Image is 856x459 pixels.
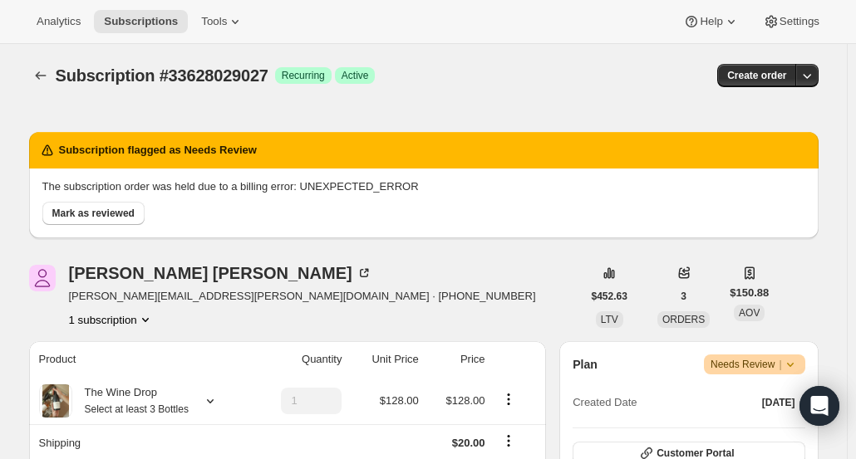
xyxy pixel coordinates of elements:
span: $128.00 [446,394,485,407]
button: Shipping actions [495,432,522,450]
button: Help [673,10,749,33]
span: Needs Review [711,356,799,373]
th: Unit Price [347,341,423,378]
span: Tools [201,15,227,28]
span: $128.00 [380,394,419,407]
span: LTV [601,314,618,325]
button: Subscriptions [29,64,52,87]
span: Settings [780,15,819,28]
button: Subscriptions [94,10,188,33]
span: Karla Haynes [29,265,56,291]
button: Product actions [495,390,522,408]
th: Price [424,341,490,378]
small: Select at least 3 Bottles [85,403,189,415]
span: Recurring [282,69,325,82]
button: $452.63 [582,285,637,308]
span: Active [342,69,369,82]
h2: Plan [573,356,598,373]
button: 3 [671,285,696,308]
th: Product [29,341,252,378]
button: Tools [191,10,253,33]
span: [PERSON_NAME][EMAIL_ADDRESS][PERSON_NAME][DOMAIN_NAME] · [PHONE_NUMBER] [69,288,536,305]
span: | [779,358,781,371]
span: Create order [727,69,786,82]
button: Mark as reviewed [42,202,145,225]
span: Mark as reviewed [52,207,135,220]
span: Created Date [573,394,637,411]
span: Analytics [37,15,81,28]
span: $20.00 [452,437,485,449]
button: Settings [753,10,829,33]
span: [DATE] [762,396,795,409]
button: [DATE] [752,391,805,414]
button: Create order [717,64,796,87]
span: $150.88 [730,285,769,301]
button: Product actions [69,311,154,328]
div: [PERSON_NAME] [PERSON_NAME] [69,265,372,281]
button: Analytics [27,10,91,33]
span: Help [700,15,722,28]
p: The subscription order was held due to a billing error: UNEXPECTED_ERROR [42,178,805,195]
span: $452.63 [592,290,627,303]
span: Subscriptions [104,15,178,28]
span: AOV [739,307,760,319]
div: The Wine Drop [72,384,189,417]
span: 3 [681,290,686,303]
h2: Subscription flagged as Needs Review [59,142,257,159]
th: Quantity [252,341,347,378]
span: Subscription #33628029027 [56,66,268,85]
div: Open Intercom Messenger [799,386,839,426]
span: ORDERS [662,314,705,325]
